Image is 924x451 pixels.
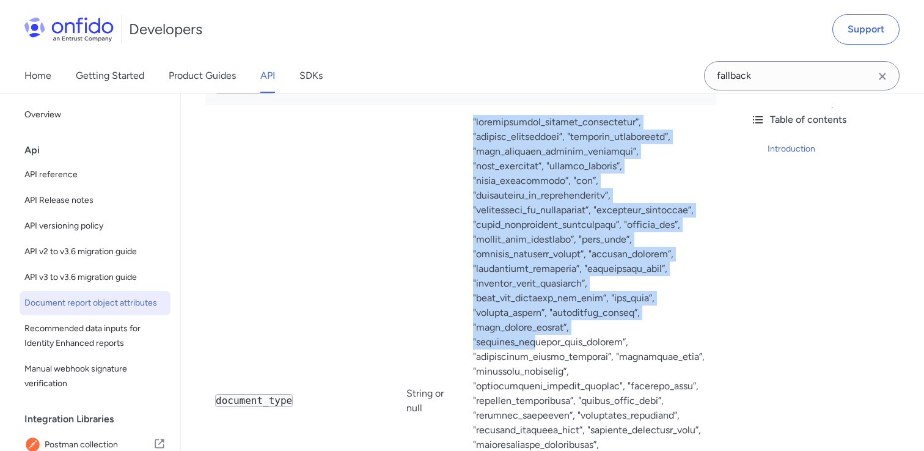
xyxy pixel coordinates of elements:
[704,61,900,90] input: Onfido search input field
[20,188,170,213] a: API Release notes
[129,20,202,39] h1: Developers
[20,163,170,187] a: API reference
[768,142,914,156] a: Introduction
[24,244,166,259] span: API v2 to v3.6 migration guide
[169,59,236,93] a: Product Guides
[76,59,144,93] a: Getting Started
[20,357,170,396] a: Manual webhook signature verification
[24,138,175,163] div: Api
[20,214,170,238] a: API versioning policy
[24,270,166,285] span: API v3 to v3.6 migration guide
[24,219,166,233] span: API versioning policy
[215,81,275,94] code: properties
[24,193,166,208] span: API Release notes
[20,265,170,290] a: API v3 to v3.6 migration guide
[24,108,166,122] span: Overview
[24,59,51,93] a: Home
[299,59,323,93] a: SDKs
[750,112,914,127] div: Table of contents
[215,394,293,407] code: document_type
[24,321,166,351] span: Recommended data inputs for Identity Enhanced reports
[20,291,170,315] a: Document report object attributes
[24,407,175,431] div: Integration Libraries
[875,69,890,84] svg: Clear search field button
[24,296,166,310] span: Document report object attributes
[832,14,900,45] a: Support
[20,317,170,356] a: Recommended data inputs for Identity Enhanced reports
[20,240,170,264] a: API v2 to v3.6 migration guide
[24,362,166,391] span: Manual webhook signature verification
[24,167,166,182] span: API reference
[20,103,170,127] a: Overview
[260,59,275,93] a: API
[24,17,114,42] img: Onfido Logo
